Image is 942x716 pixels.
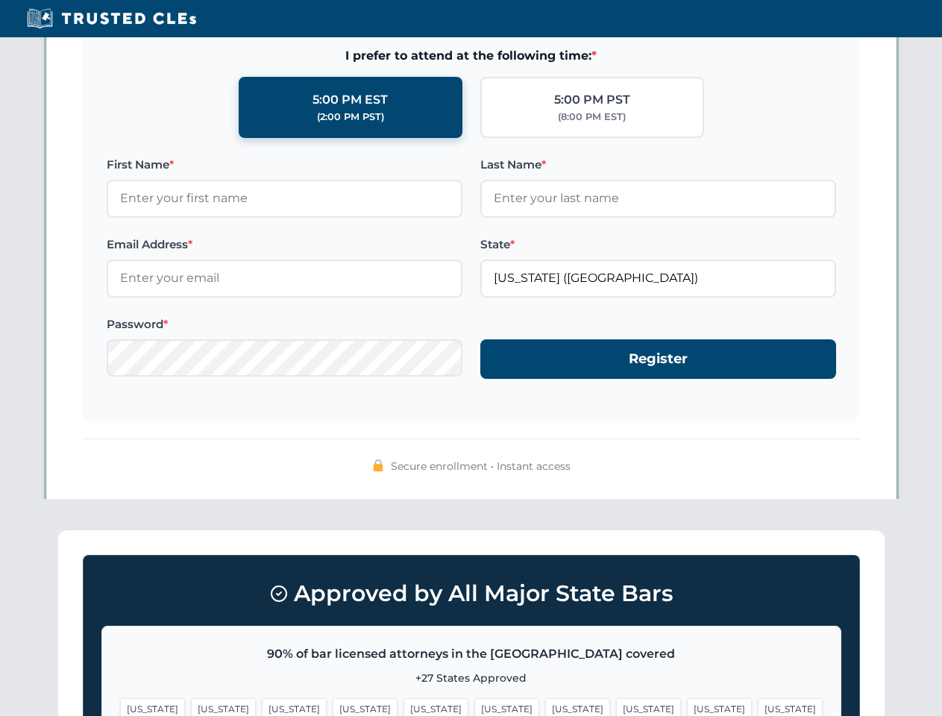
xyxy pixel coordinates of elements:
[107,156,462,174] label: First Name
[558,110,626,125] div: (8:00 PM EST)
[107,260,462,297] input: Enter your email
[480,180,836,217] input: Enter your last name
[554,90,630,110] div: 5:00 PM PST
[480,156,836,174] label: Last Name
[480,339,836,379] button: Register
[480,260,836,297] input: Florida (FL)
[107,180,462,217] input: Enter your first name
[107,315,462,333] label: Password
[372,459,384,471] img: 🔒
[313,90,388,110] div: 5:00 PM EST
[480,236,836,254] label: State
[101,574,841,614] h3: Approved by All Major State Bars
[107,46,836,66] span: I prefer to attend at the following time:
[317,110,384,125] div: (2:00 PM PST)
[120,644,823,664] p: 90% of bar licensed attorneys in the [GEOGRAPHIC_DATA] covered
[107,236,462,254] label: Email Address
[120,670,823,686] p: +27 States Approved
[391,458,571,474] span: Secure enrollment • Instant access
[22,7,201,30] img: Trusted CLEs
